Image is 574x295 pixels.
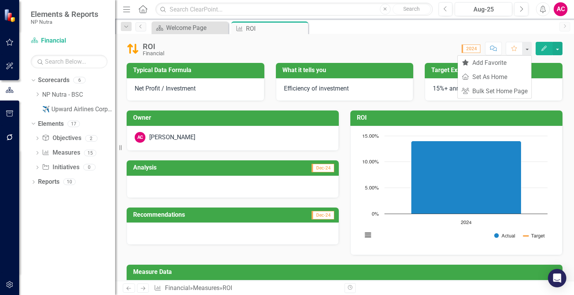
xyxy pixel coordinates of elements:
[133,67,261,74] h3: Typical Data Formula
[166,23,226,33] div: Welcome Page
[38,120,64,129] a: Elements
[84,150,96,156] div: 15
[363,230,373,241] button: View chart menu, Chart
[524,233,545,239] button: Show Target
[457,5,510,14] div: Aug-25
[149,133,195,142] div: [PERSON_NAME]
[458,56,531,70] a: Add Favorite
[42,148,80,157] a: Measures
[461,220,472,225] text: 2024
[31,19,98,25] small: NP Nutra
[38,76,69,85] a: Scorecards
[246,24,306,33] div: ROI
[554,2,567,16] button: AC
[462,44,480,53] span: 2024
[372,212,379,217] text: 0%
[362,160,379,165] text: 10.00%
[73,77,86,84] div: 6
[282,67,410,74] h3: What it tells you
[68,120,80,127] div: 17
[393,4,431,15] button: Search
[312,211,334,219] span: Dec-24
[4,9,17,22] img: ClearPoint Strategy
[548,269,566,287] div: Open Intercom Messenger
[143,51,164,56] div: Financial
[42,105,115,114] a: ✈️ Upward Airlines Corporate
[433,85,473,92] span: 15%+ annually
[42,91,115,99] a: NP Nutra - BSC
[31,10,98,19] span: Elements & Reports
[85,135,97,142] div: 2
[403,6,420,12] span: Search
[284,85,349,92] span: Efficiency of investment
[458,84,531,98] a: Bulk Set Home Page
[42,134,81,143] a: Objectives
[143,42,164,51] div: ROI
[193,284,219,292] a: Measures
[153,23,226,33] a: Welcome Page
[494,233,515,239] button: Show Actual
[365,186,379,191] text: 5.00%
[357,114,559,121] h3: ROI
[431,67,559,74] h3: Target Example
[133,211,272,218] h3: Recommendations
[133,164,234,171] h3: Analysis
[362,134,379,139] text: 15.00%
[31,55,107,68] input: Search Below...
[312,164,334,172] span: Dec-24
[154,284,339,293] div: » »
[133,114,335,121] h3: Owner
[42,163,79,172] a: Initiatives
[458,70,531,84] a: Set As Home
[38,178,59,186] a: Reports
[223,284,232,292] div: ROI
[165,284,190,292] a: Financial
[358,132,554,247] div: Chart. Highcharts interactive chart.
[63,179,76,185] div: 10
[135,132,145,143] div: AC
[358,132,551,247] svg: Interactive chart
[155,3,432,16] input: Search ClearPoint...
[455,2,512,16] button: Aug-25
[31,36,107,45] a: Financial
[127,43,139,55] img: Caution
[411,141,521,214] g: Actual, series 1 of 2. Bar series with 1 bar.
[83,164,96,171] div: 0
[133,269,559,275] h3: Measure Data
[411,141,521,214] path: 2024, 14. Actual.
[135,85,196,92] span: Net Profit / Investment
[465,134,468,137] g: Target, series 2 of 2. Line with 1 data point.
